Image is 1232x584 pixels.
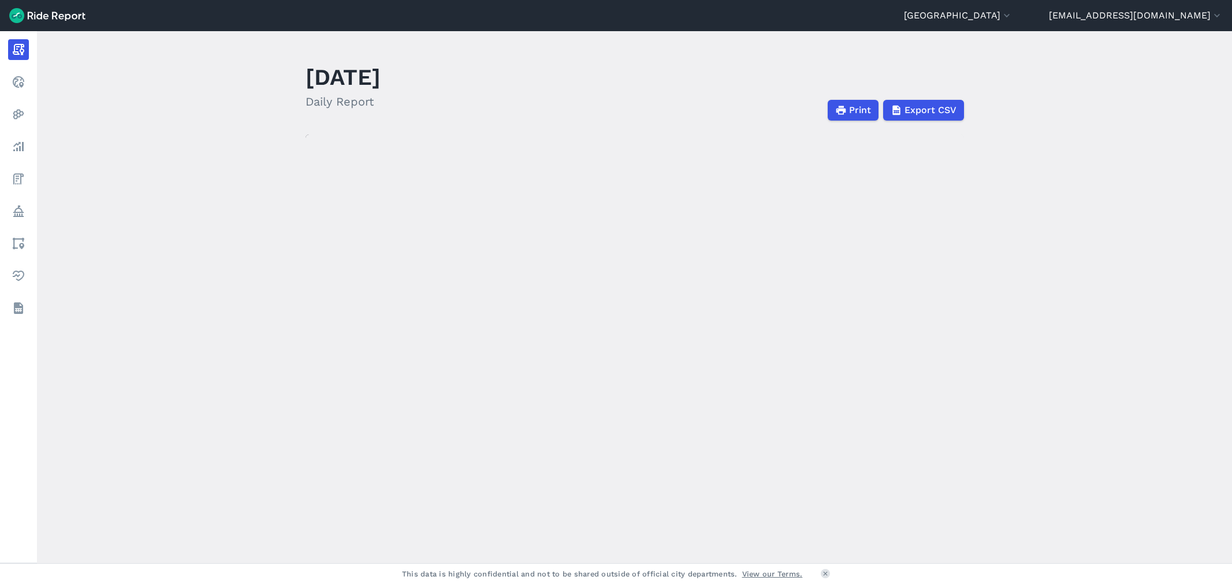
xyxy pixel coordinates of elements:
button: Export CSV [883,100,964,121]
a: Heatmaps [8,104,29,125]
a: Fees [8,169,29,189]
a: Policy [8,201,29,222]
a: Analyze [8,136,29,157]
a: Health [8,265,29,286]
button: [GEOGRAPHIC_DATA] [904,9,1013,23]
a: Areas [8,233,29,254]
h1: [DATE] [306,61,381,93]
button: [EMAIL_ADDRESS][DOMAIN_NAME] [1049,9,1223,23]
button: Print [828,100,879,121]
a: View our Terms. [742,568,803,579]
a: Realtime [8,72,29,92]
span: Export CSV [905,103,956,117]
a: Report [8,39,29,60]
h2: Daily Report [306,93,381,110]
span: Print [849,103,871,117]
a: Datasets [8,298,29,319]
img: Ride Report [9,8,85,23]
